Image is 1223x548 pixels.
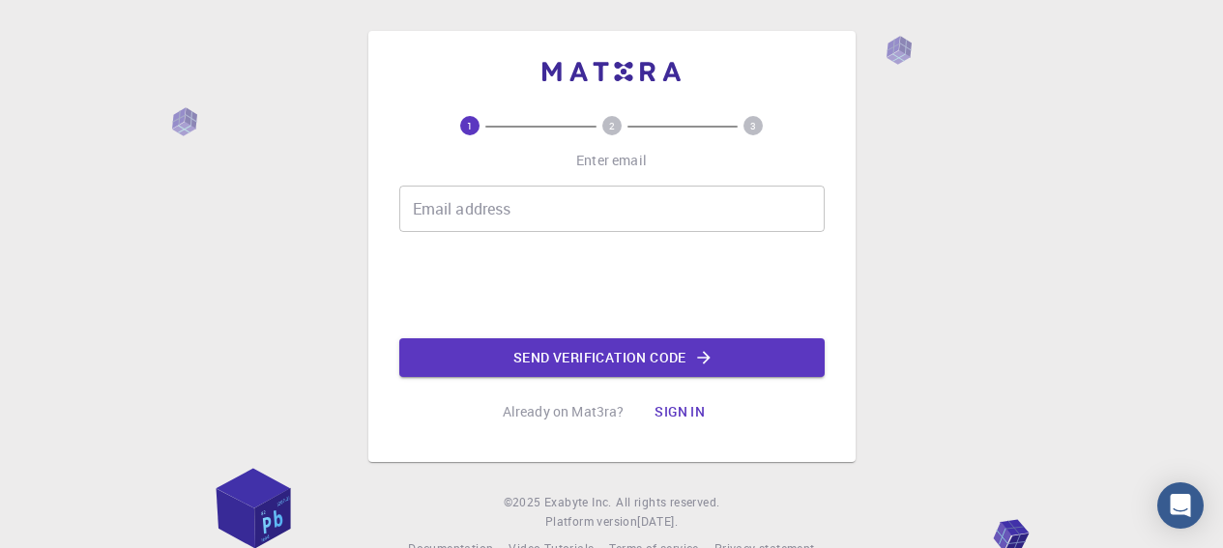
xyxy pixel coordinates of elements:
[467,119,473,132] text: 1
[637,513,678,529] span: [DATE] .
[750,119,756,132] text: 3
[544,494,612,509] span: Exabyte Inc.
[544,493,612,512] a: Exabyte Inc.
[1157,482,1204,529] div: Open Intercom Messenger
[399,338,825,377] button: Send verification code
[637,512,678,532] a: [DATE].
[576,151,647,170] p: Enter email
[503,402,625,421] p: Already on Mat3ra?
[504,493,544,512] span: © 2025
[465,247,759,323] iframe: reCAPTCHA
[639,392,720,431] button: Sign in
[545,512,637,532] span: Platform version
[616,493,719,512] span: All rights reserved.
[609,119,615,132] text: 2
